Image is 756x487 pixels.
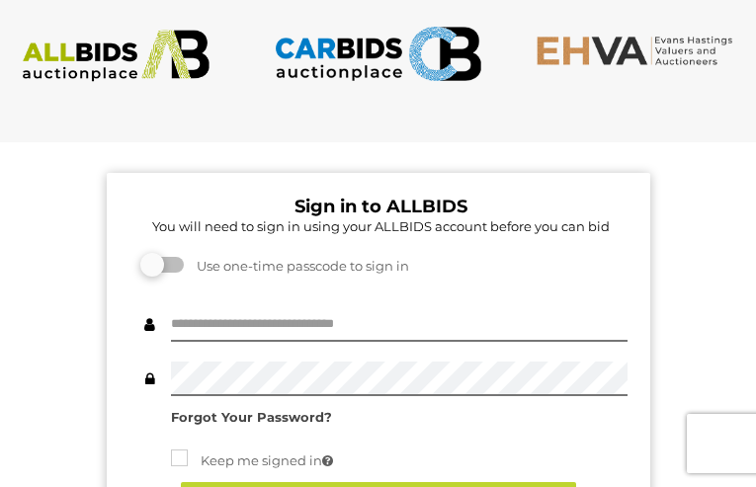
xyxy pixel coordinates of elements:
img: ALLBIDS.com.au [12,30,220,82]
a: Forgot Your Password? [171,409,332,425]
label: Keep me signed in [171,449,333,472]
span: Use one-time passcode to sign in [187,258,409,274]
img: CARBIDS.com.au [274,20,482,88]
b: Sign in to ALLBIDS [294,196,467,217]
h5: You will need to sign in using your ALLBIDS account before you can bid [134,219,628,233]
img: EHVA.com.au [536,35,744,66]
